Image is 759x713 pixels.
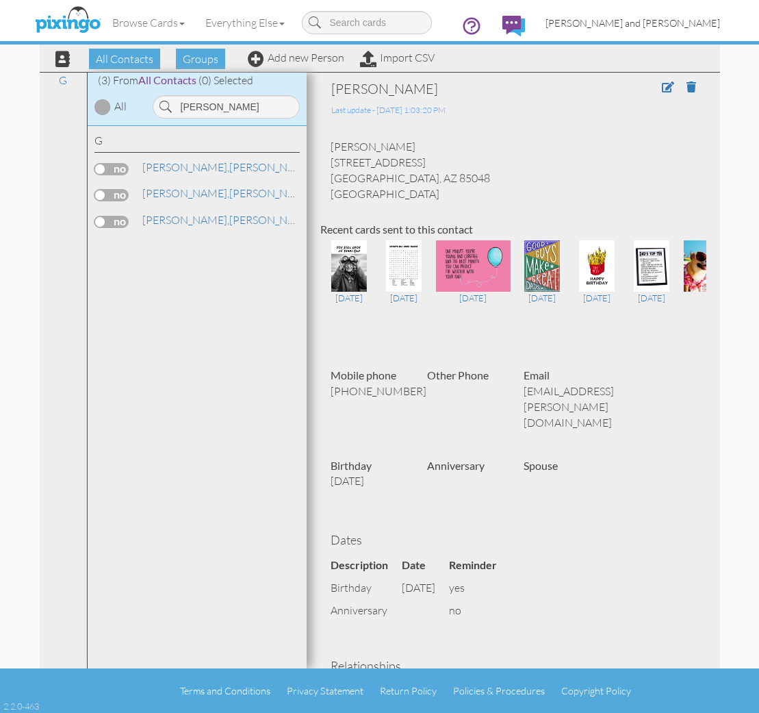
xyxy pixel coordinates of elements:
[524,384,600,431] p: [EMAIL_ADDRESS][PERSON_NAME][DOMAIN_NAME]
[449,554,511,577] th: Reminder
[138,73,196,86] span: All Contacts
[502,16,525,36] img: comments.svg
[634,240,669,292] img: 99437-1-1686692420082-5d49237201cfcfef-qa.jpg
[360,51,435,64] a: Import CSV
[326,258,372,305] a: [DATE]
[331,554,402,577] th: Description
[380,685,437,697] a: Return Policy
[331,79,618,99] div: [PERSON_NAME]
[320,223,473,236] strong: Recent cards sent to this contact
[449,599,511,622] td: no
[52,72,74,88] a: G
[574,258,620,305] a: [DATE]
[331,599,402,622] td: anniversary
[402,577,449,599] td: [DATE]
[331,660,696,673] h4: Relationships
[519,292,565,304] div: [DATE]
[684,240,758,292] img: 85340-1-1663001451294-0def29edb0896e8f-qa.jpg
[331,459,372,472] strong: Birthday
[248,51,344,64] a: Add new Person
[102,5,195,40] a: Browse Cards
[684,258,758,305] a: [DATE]
[142,160,229,174] span: [PERSON_NAME],
[180,685,270,697] a: Terms and Conditions
[545,17,720,29] span: [PERSON_NAME] and [PERSON_NAME]
[141,212,424,228] a: [PERSON_NAME] and [PERSON_NAME]
[195,5,295,40] a: Everything Else
[449,577,511,599] td: yes
[142,186,229,200] span: [PERSON_NAME],
[436,258,511,305] a: [DATE]
[386,240,422,292] img: 132554-1-1749650927204-16ad091935a5ab0d-qa.jpg
[287,685,363,697] a: Privacy Statement
[331,577,402,599] td: birthday
[331,534,696,547] h4: Dates
[88,73,307,88] div: (3) From
[176,49,225,69] span: Groups
[684,292,758,304] div: [DATE]
[331,105,446,115] span: Last update - [DATE] 1:03:20 PM
[579,240,615,292] img: 103821-1-1695472328586-aec19c66ca32d8d5-qa.jpg
[141,185,316,201] a: [PERSON_NAME]
[114,99,127,114] div: All
[524,368,550,381] strong: Email
[3,700,39,712] div: 2.2.0-463
[561,685,631,697] a: Copyright Policy
[331,384,407,399] p: [PHONE_NUMBER]
[31,3,104,38] img: pixingo logo
[89,49,160,69] span: All Contacts
[141,159,316,175] a: [PERSON_NAME]
[524,459,558,472] strong: Spouse
[427,368,489,381] strong: Other Phone
[302,11,432,34] input: Search cards
[331,240,367,292] img: 135855-1-1758117240842-cd2bbdff3ef133a7-qa.jpg
[629,292,675,304] div: [DATE]
[524,240,560,292] img: 116588-1-1718124032425-4ae7fd06f99b2186-qa.jpg
[381,258,427,305] a: [DATE]
[320,139,706,201] div: [PERSON_NAME] [STREET_ADDRESS] [GEOGRAPHIC_DATA], AZ 85048 [GEOGRAPHIC_DATA]
[331,473,407,489] p: [DATE]
[427,459,485,472] strong: Anniversary
[519,258,565,305] a: [DATE]
[402,554,449,577] th: Date
[436,292,511,304] div: [DATE]
[94,133,300,153] div: G
[381,292,427,304] div: [DATE]
[331,368,396,381] strong: Mobile phone
[198,73,253,87] span: (0) Selected
[436,240,511,292] img: 121565-1-1727217416434-fee08f0d118cee63-qa.jpg
[574,292,620,304] div: [DATE]
[453,685,545,697] a: Policies & Procedures
[142,213,229,227] span: [PERSON_NAME],
[629,258,675,305] a: [DATE]
[535,5,730,40] a: [PERSON_NAME] and [PERSON_NAME]
[326,292,372,304] div: [DATE]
